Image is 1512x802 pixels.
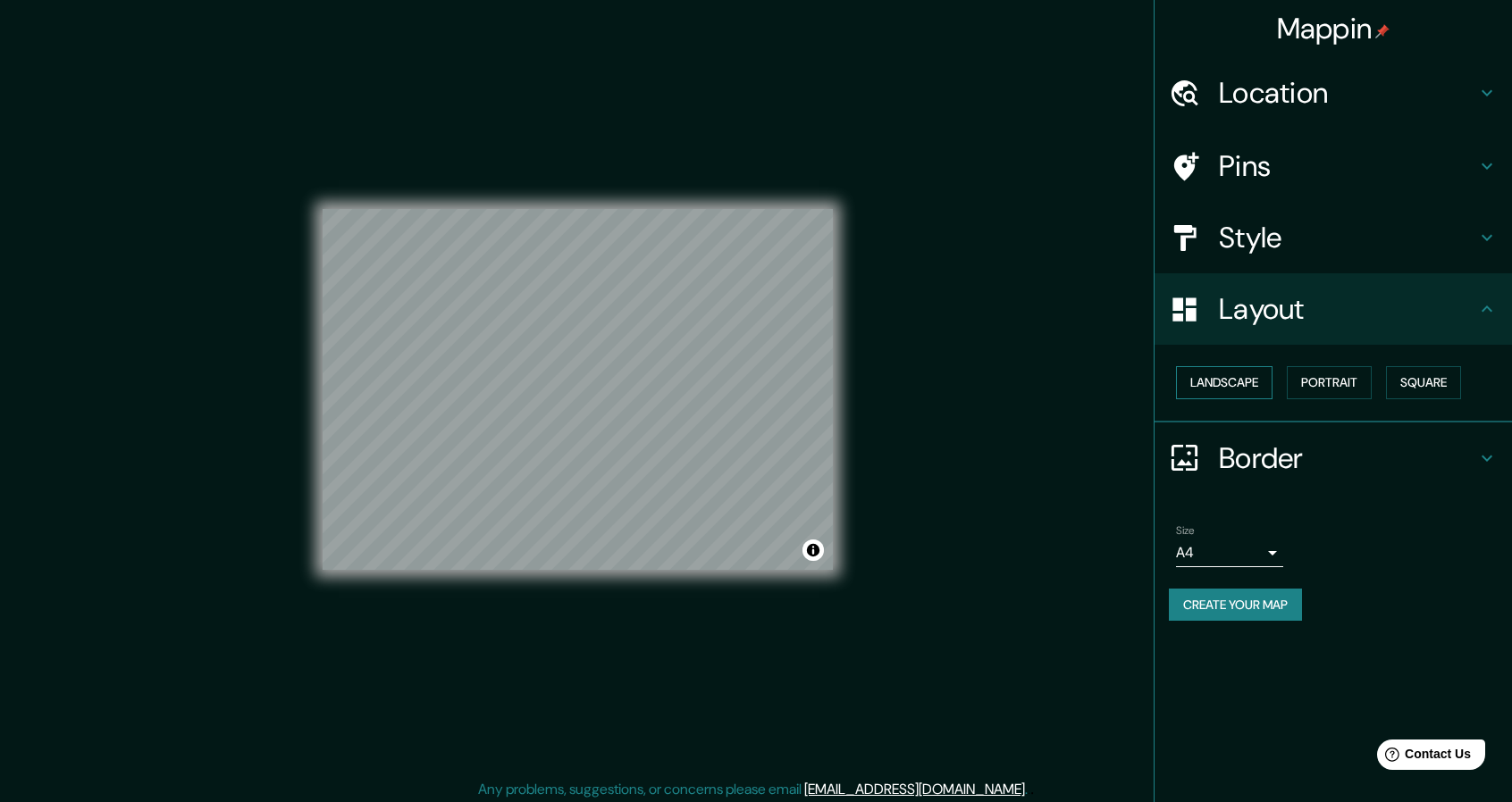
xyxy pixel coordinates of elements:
div: . [1028,779,1030,800]
button: Square [1386,366,1461,399]
button: Portrait [1287,366,1372,399]
h4: Mappin [1277,11,1390,46]
h4: Location [1219,75,1476,111]
div: Border [1155,422,1512,494]
iframe: Help widget launcher [1353,732,1492,782]
p: Any problems, suggestions, or concerns please email . [478,779,1028,800]
h4: Border [1219,440,1476,476]
button: Toggle attribution [802,539,824,561]
h4: Pins [1219,148,1476,184]
button: Landscape [1176,366,1273,399]
div: Layout [1155,273,1512,345]
div: A4 [1176,539,1283,567]
img: pin-icon.png [1375,24,1390,38]
div: . [1030,779,1034,800]
div: Style [1155,202,1512,273]
button: Create your map [1169,589,1302,622]
label: Size [1176,522,1195,538]
a: [EMAIL_ADDRESS][DOMAIN_NAME] [804,780,1025,798]
h4: Style [1219,220,1476,255]
div: Pins [1155,130,1512,202]
canvas: Map [323,209,833,570]
div: Location [1155,57,1512,129]
h4: Layout [1219,291,1476,327]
